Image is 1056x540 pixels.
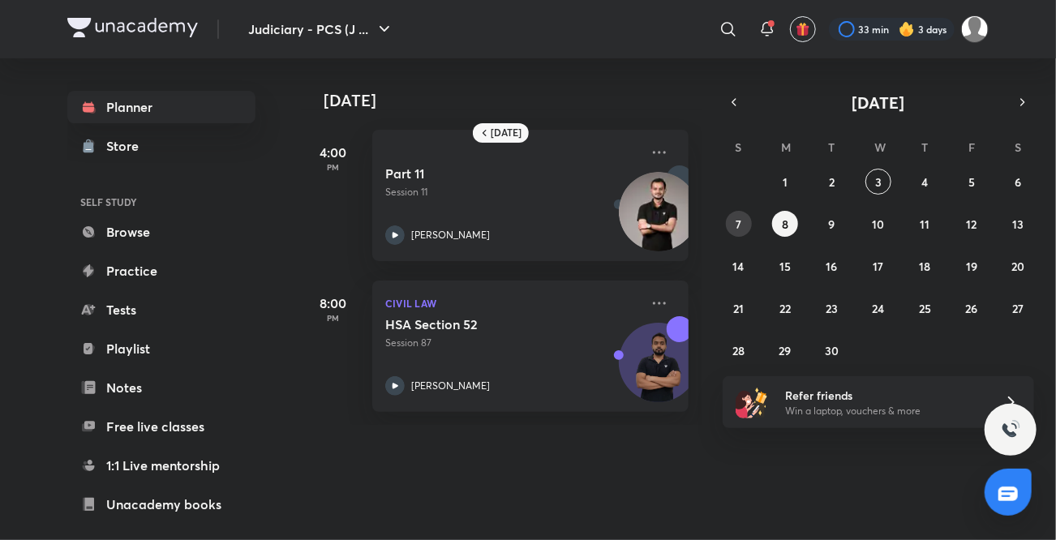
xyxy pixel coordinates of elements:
button: September 18, 2025 [912,253,938,279]
abbr: September 20, 2025 [1011,259,1024,274]
button: September 29, 2025 [772,337,798,363]
abbr: September 22, 2025 [779,301,791,316]
p: PM [301,162,366,172]
abbr: September 16, 2025 [826,259,838,274]
button: avatar [790,16,816,42]
button: September 17, 2025 [865,253,891,279]
button: September 11, 2025 [912,211,938,237]
abbr: September 18, 2025 [919,259,930,274]
abbr: Monday [781,139,791,155]
abbr: September 8, 2025 [782,216,788,232]
button: September 20, 2025 [1005,253,1031,279]
button: September 12, 2025 [959,211,985,237]
a: Unacademy books [67,488,255,521]
button: Judiciary - PCS (J ... [238,13,404,45]
p: [PERSON_NAME] [411,379,490,393]
h5: HSA Section 52 [385,316,587,332]
h5: Part 11 [385,165,587,182]
img: avatar [796,22,810,36]
button: September 23, 2025 [819,295,845,321]
p: PM [301,313,366,323]
button: September 30, 2025 [819,337,845,363]
a: Notes [67,371,255,404]
abbr: September 7, 2025 [736,216,741,232]
abbr: Thursday [921,139,928,155]
button: September 28, 2025 [726,337,752,363]
p: [PERSON_NAME] [411,228,490,242]
abbr: September 4, 2025 [921,174,928,190]
button: September 26, 2025 [959,295,985,321]
abbr: September 14, 2025 [733,259,745,274]
a: Practice [67,255,255,287]
button: September 9, 2025 [819,211,845,237]
button: September 22, 2025 [772,295,798,321]
abbr: Sunday [736,139,742,155]
abbr: September 19, 2025 [966,259,977,274]
abbr: Tuesday [829,139,835,155]
abbr: September 25, 2025 [919,301,931,316]
a: Store [67,130,255,162]
button: September 5, 2025 [959,169,985,195]
button: [DATE] [745,91,1011,114]
button: September 4, 2025 [912,169,938,195]
button: September 21, 2025 [726,295,752,321]
h4: [DATE] [324,91,705,110]
button: September 25, 2025 [912,295,938,321]
p: Session 87 [385,336,640,350]
button: September 15, 2025 [772,253,798,279]
button: September 1, 2025 [772,169,798,195]
button: September 14, 2025 [726,253,752,279]
abbr: September 5, 2025 [968,174,975,190]
abbr: September 21, 2025 [733,301,744,316]
a: Playlist [67,332,255,365]
img: referral [736,386,768,418]
abbr: September 23, 2025 [826,301,838,316]
button: September 3, 2025 [865,169,891,195]
button: September 27, 2025 [1005,295,1031,321]
abbr: September 10, 2025 [872,216,884,232]
span: [DATE] [852,92,905,114]
a: Browse [67,216,255,248]
abbr: September 3, 2025 [875,174,882,190]
h5: 4:00 [301,143,366,162]
a: Tests [67,294,255,326]
abbr: September 24, 2025 [872,301,884,316]
abbr: September 6, 2025 [1015,174,1021,190]
button: September 24, 2025 [865,295,891,321]
abbr: Wednesday [874,139,886,155]
a: Free live classes [67,410,255,443]
img: ttu [1001,420,1020,439]
h6: SELF STUDY [67,188,255,216]
abbr: September 11, 2025 [920,216,929,232]
button: September 2, 2025 [819,169,845,195]
div: Store [106,136,148,156]
p: Win a laptop, vouchers & more [785,404,985,418]
a: 1:1 Live mentorship [67,449,255,482]
abbr: Friday [968,139,975,155]
abbr: September 2, 2025 [829,174,835,190]
abbr: September 13, 2025 [1012,216,1024,232]
button: September 8, 2025 [772,211,798,237]
p: Session 11 [385,185,640,199]
abbr: September 17, 2025 [873,259,883,274]
abbr: September 26, 2025 [965,301,977,316]
button: September 7, 2025 [726,211,752,237]
abbr: September 12, 2025 [966,216,977,232]
img: Shivangee Singh [961,15,989,43]
button: September 19, 2025 [959,253,985,279]
abbr: September 29, 2025 [779,343,792,358]
img: Company Logo [67,18,198,37]
abbr: Saturday [1015,139,1021,155]
img: streak [899,21,915,37]
h5: 8:00 [301,294,366,313]
abbr: September 28, 2025 [732,343,745,358]
img: Avatar [620,332,698,409]
h6: [DATE] [491,126,522,139]
abbr: September 30, 2025 [825,343,839,358]
button: September 13, 2025 [1005,211,1031,237]
abbr: September 1, 2025 [783,174,788,190]
abbr: September 15, 2025 [779,259,791,274]
abbr: September 27, 2025 [1012,301,1024,316]
button: September 6, 2025 [1005,169,1031,195]
button: September 10, 2025 [865,211,891,237]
